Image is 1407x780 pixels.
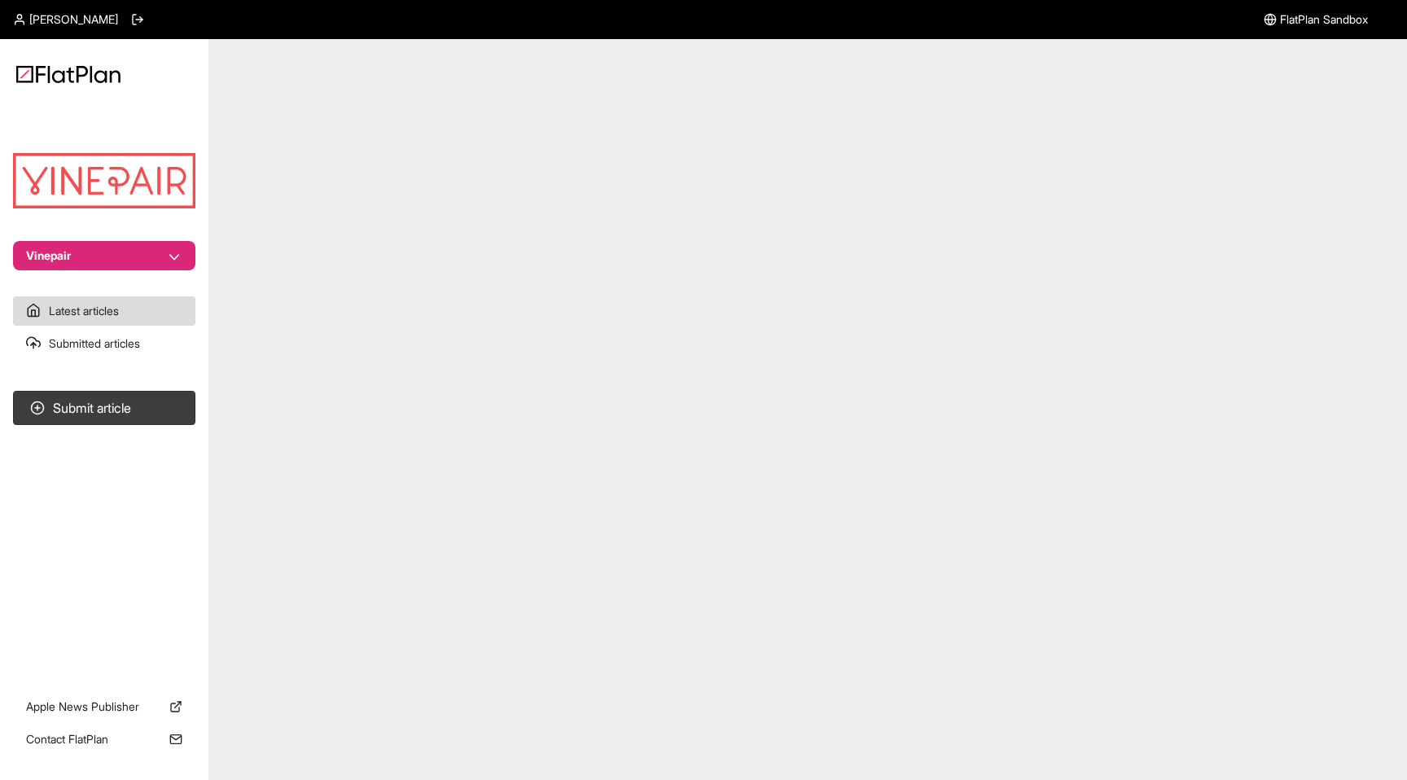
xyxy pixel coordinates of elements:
[13,11,118,28] a: [PERSON_NAME]
[13,296,195,326] a: Latest articles
[29,11,118,28] span: [PERSON_NAME]
[13,153,195,208] img: Publication Logo
[13,391,195,425] button: Submit article
[13,241,195,270] button: Vinepair
[13,725,195,754] a: Contact FlatPlan
[16,65,121,83] img: Logo
[13,692,195,721] a: Apple News Publisher
[13,329,195,358] a: Submitted articles
[1280,11,1368,28] span: FlatPlan Sandbox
